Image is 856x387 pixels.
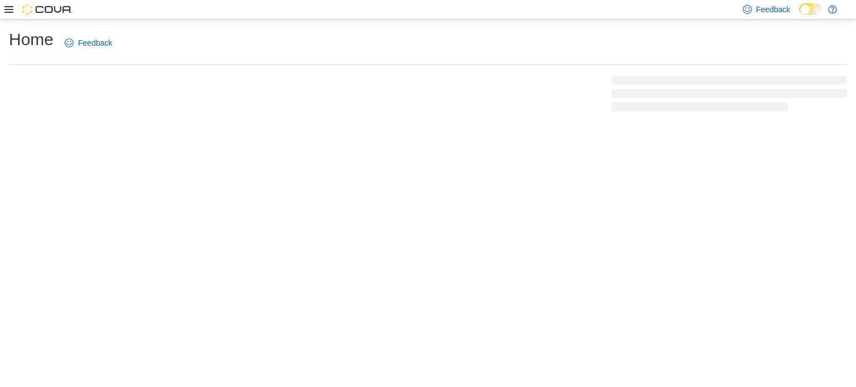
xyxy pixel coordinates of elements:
a: Feedback [60,32,116,54]
span: Feedback [756,4,790,15]
img: Cova [22,4,72,15]
span: Feedback [78,37,112,48]
span: Loading [611,78,847,114]
input: Dark Mode [799,3,823,15]
h1: Home [9,28,53,51]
